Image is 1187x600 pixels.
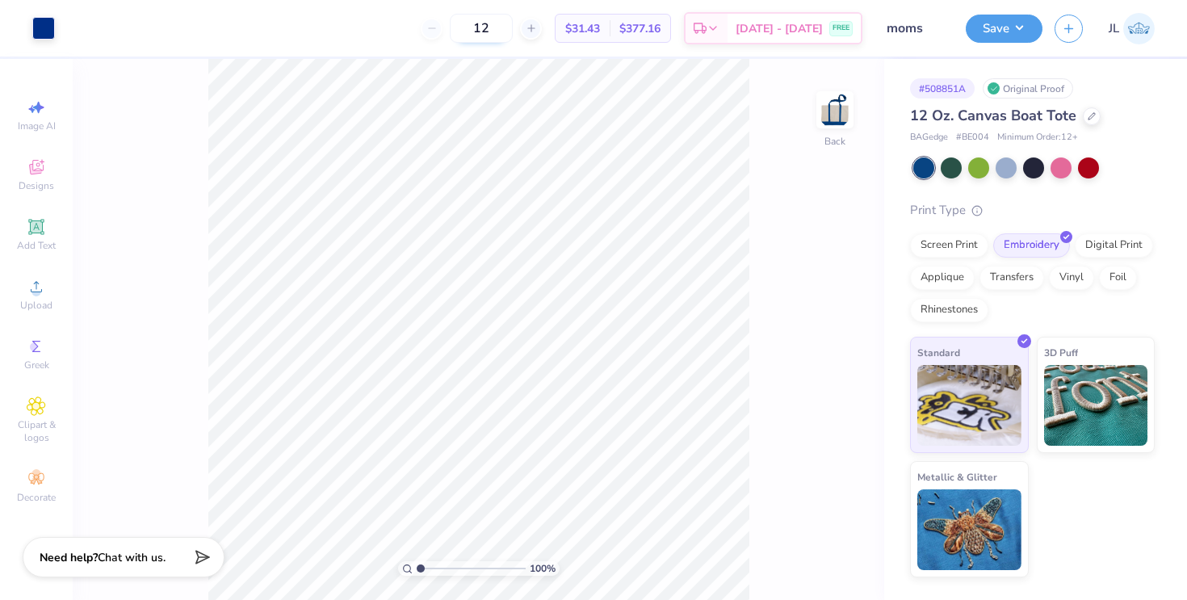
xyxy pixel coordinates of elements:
a: JL [1109,13,1155,44]
span: BAGedge [910,131,948,145]
span: Upload [20,299,52,312]
span: Standard [917,344,960,361]
img: Jerry Lascher [1123,13,1155,44]
div: # 508851A [910,78,975,99]
span: Add Text [17,239,56,252]
span: 12 Oz. Canvas Boat Tote [910,106,1076,125]
div: Print Type [910,201,1155,220]
div: Screen Print [910,233,988,258]
button: Save [966,15,1042,43]
div: Original Proof [983,78,1073,99]
span: 3D Puff [1044,344,1078,361]
div: Rhinestones [910,298,988,322]
div: Back [824,134,845,149]
div: Transfers [979,266,1044,290]
img: Back [819,94,851,126]
span: Greek [24,359,49,371]
div: Digital Print [1075,233,1153,258]
span: FREE [833,23,849,34]
img: Standard [917,365,1021,446]
div: Embroidery [993,233,1070,258]
img: 3D Puff [1044,365,1148,446]
div: Vinyl [1049,266,1094,290]
div: Applique [910,266,975,290]
span: Metallic & Glitter [917,468,997,485]
input: – – [450,14,513,43]
strong: Need help? [40,550,98,565]
span: Minimum Order: 12 + [997,131,1078,145]
span: $31.43 [565,20,600,37]
span: # BE004 [956,131,989,145]
span: JL [1109,19,1119,38]
span: [DATE] - [DATE] [736,20,823,37]
span: Image AI [18,120,56,132]
div: Foil [1099,266,1137,290]
span: 100 % [530,561,556,576]
span: Designs [19,179,54,192]
img: Metallic & Glitter [917,489,1021,570]
span: Decorate [17,491,56,504]
span: Chat with us. [98,550,166,565]
span: Clipart & logos [8,418,65,444]
input: Untitled Design [875,12,954,44]
span: $377.16 [619,20,661,37]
